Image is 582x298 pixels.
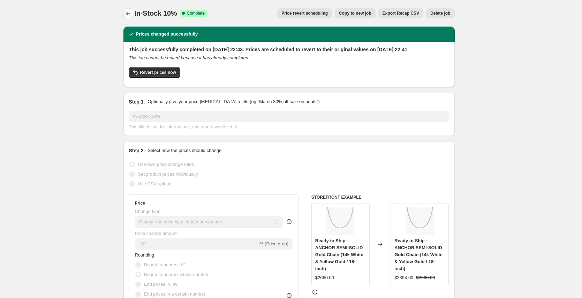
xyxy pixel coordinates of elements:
[135,209,161,214] span: Change type
[277,8,332,18] button: Price revert scheduling
[430,10,450,16] span: Delete job
[129,55,250,60] i: This job cannot be edited because it has already completed.
[138,162,194,167] span: Use bulk price change rules
[129,98,145,105] h2: Step 1.
[315,275,334,280] span: $2660.00
[148,147,221,154] p: Select how the prices should change
[383,10,419,16] span: Export Recap CSV
[281,10,328,16] span: Price revert scheduling
[144,262,186,267] span: Round to nearest .01
[135,200,145,206] h3: Price
[129,147,145,154] h2: Step 2.
[135,252,154,258] span: Rounding
[394,238,443,271] span: Ready to Ship - ANCHOR SEMI-SOLID Gold Chain (14k White & Yellow Gold / 18-inch)
[135,231,178,236] span: Price change amount
[140,70,176,75] span: Revert prices now
[187,10,205,16] span: Complete
[138,181,172,186] span: Use CSV upload
[123,8,133,18] button: Price change jobs
[394,275,413,280] span: $2394.00
[129,67,180,78] button: Revert prices now
[135,9,177,17] span: In-Stock 10%
[339,10,371,16] span: Copy to new job
[129,46,449,53] h2: This job successfully completed on [DATE] 22:43. Prices are scheduled to revert to their original...
[315,238,363,271] span: Ready to Ship - ANCHOR SEMI-SOLID Gold Chain (14k White & Yellow Gold / 18-inch)
[144,282,178,287] span: End prices in .99
[129,111,449,122] input: 30% off holiday sale
[129,124,237,129] span: This title is just for internal use, customers won't see it
[259,241,288,246] span: % (Price drop)
[335,8,376,18] button: Copy to new job
[136,31,198,38] h2: Prices changed successfully
[311,194,449,200] h6: STOREFRONT EXAMPLE
[378,8,423,18] button: Export Recap CSV
[144,272,209,277] span: Round to nearest whole number
[406,207,434,235] img: CH002yellowweb_de3b868f-fff3-47c8-a6c6-5b88a5393188_80x.jpg
[148,98,319,105] p: Optionally give your price [MEDICAL_DATA] a title (eg "March 30% off sale on boots")
[426,8,454,18] button: Delete job
[326,207,354,235] img: CH002yellowweb_de3b868f-fff3-47c8-a6c6-5b88a5393188_80x.jpg
[286,218,293,225] div: help
[135,238,258,250] input: -15
[416,275,435,280] span: $2660.00
[138,171,198,177] span: Set product prices individually
[144,291,205,297] span: End prices in a certain number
